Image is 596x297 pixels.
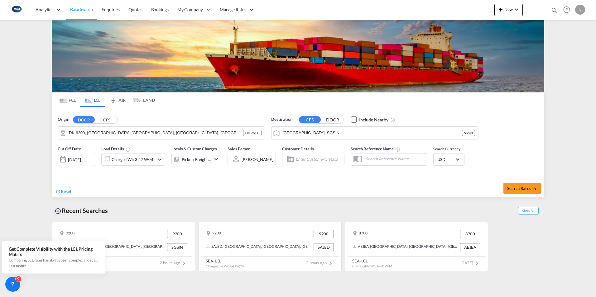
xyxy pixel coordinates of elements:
[52,20,544,92] img: LCL+%26+FCL+BACKGROUND.png
[533,186,537,191] md-icon: icon-arrow-right
[460,243,480,251] div: AEJEA
[395,147,400,152] md-icon: Your search will be saved by the below given name
[180,260,188,267] md-icon: icon-chevron-right
[327,260,334,267] md-icon: icon-chevron-right
[352,258,392,264] div: SEA-LCL
[206,264,244,268] span: Chargeable Wt. 4.43 W/M
[296,154,342,164] input: Enter Customer Details
[314,230,334,238] div: 9200
[220,7,246,13] span: Manage Rates
[245,131,259,135] span: DK - 9200
[52,222,195,271] recent-search-card: 9200 9200[GEOGRAPHIC_DATA], [GEOGRAPHIC_DATA], [GEOGRAPHIC_DATA], [GEOGRAPHIC_DATA], [GEOGRAPHIC_...
[272,127,478,139] md-input-container: Singapore, SGSIN
[69,128,243,138] input: Search by Door
[353,243,459,251] div: AEJEA, Jebel Ali, United Arab Emirates, Middle East, Middle East
[80,93,105,107] md-tab-item: LCL
[55,189,61,194] md-icon: icon-refresh
[101,153,165,166] div: Charged Wt: 3.47 W/Micon-chevron-down
[322,116,344,123] button: DOOR
[306,260,334,265] span: 2 hours ago
[58,153,95,166] div: [DATE]
[460,260,481,265] span: [DATE]
[68,157,81,163] div: [DATE]
[9,3,23,17] img: 1aa151c0c08011ec8d6f413816f9a227.png
[513,6,520,13] md-icon: icon-chevron-down
[96,116,118,123] button: CFS
[271,116,292,123] span: Destination
[101,146,131,151] span: Load Details
[73,116,95,123] button: DOOR
[36,7,53,13] span: Analytics
[359,117,388,123] div: Include Nearby
[497,6,504,13] md-icon: icon-plus 400-fg
[345,222,488,271] recent-search-card: 8700 8700AEJEA, [GEOGRAPHIC_DATA], [GEOGRAPHIC_DATA], [GEOGRAPHIC_DATA], [GEOGRAPHIC_DATA] AEJEAS...
[353,230,368,238] div: 8700
[182,155,211,164] div: Pickup Freight Origin Origin Custom
[497,7,520,12] span: New
[171,146,217,151] span: Locals & Custom Charges
[58,146,81,151] span: Cut Off Date
[156,156,163,163] md-icon: icon-chevron-down
[105,93,130,107] md-tab-item: AIR
[167,230,187,238] div: 9200
[282,128,462,138] input: Search by Port
[160,260,188,265] span: 2 hours ago
[60,230,74,238] div: 9200
[128,7,142,12] span: Quotes
[130,93,155,107] md-tab-item: LAND
[503,183,541,194] button: Search Ratesicon-arrow-right
[575,5,585,15] div: N
[52,107,544,197] div: Origin DOOR CFS DK-9200, Aalborg SV, Dall, Frejlev, Margrethe, Skalborg, Soenderholm, SvenstrupDe...
[58,165,62,174] md-datepicker: Select
[299,116,321,123] button: CFS
[551,7,558,14] md-icon: icon-magnify
[282,146,314,151] span: Customer Details
[151,7,169,12] span: Bookings
[518,207,539,214] span: Show All
[213,155,220,163] md-icon: icon-chevron-down
[242,157,273,162] div: [PERSON_NAME]
[102,7,120,12] span: Enquiries
[228,146,250,151] span: Sales Person
[206,243,312,251] div: SAJED, Jeddah, Saudi Arabia, Middle East, Middle East
[167,243,187,251] div: SGSIN
[126,147,131,152] md-icon: Chargeable Weight
[206,258,244,264] div: SEA-LCL
[460,230,480,238] div: 8700
[437,155,461,164] md-select: Select Currency: $ USDUnited States Dollar
[55,188,71,195] div: icon-refreshReset
[109,97,117,101] md-icon: icon-airplane
[433,147,460,151] span: Search Currency
[390,117,395,122] md-icon: Unchecked: Ignores neighbouring ports when fetching rates.Checked : Includes neighbouring ports w...
[54,207,62,215] md-icon: icon-backup-restore
[494,4,523,16] button: icon-plus 400-fgNewicon-chevron-down
[70,7,93,12] span: Rate Search
[58,116,69,123] span: Origin
[507,186,537,191] span: Search Rates
[61,189,71,194] span: Reset
[437,157,455,162] span: USD
[171,153,221,165] div: Pickup Freight Origin Origin Customicon-chevron-down
[351,116,388,123] md-checkbox: Checkbox No Ink
[551,7,558,16] div: icon-magnify
[198,222,342,271] recent-search-card: 9200 9200SAJED, [GEOGRAPHIC_DATA], [GEOGRAPHIC_DATA], [GEOGRAPHIC_DATA], [GEOGRAPHIC_DATA] SAJEDS...
[314,243,334,251] div: SAJED
[351,146,400,151] span: Search Reference Name
[58,127,265,139] md-input-container: DK-9200, Aalborg SV, Dall, Frejlev, Margrethe, Skalborg, Soenderholm, Svenstrup
[112,155,153,164] div: Charged Wt: 3.47 W/M
[473,260,481,267] md-icon: icon-chevron-right
[352,264,392,268] span: Chargeable Wt. 14.80 W/M
[241,155,274,164] md-select: Sales Person: Nicolai Seidler
[206,230,221,238] div: 9200
[561,4,572,15] span: Help
[177,7,203,13] span: My Company
[55,93,155,107] md-pagination-wrapper: Use the left and right arrow keys to navigate between tabs
[60,243,166,251] div: SGSIN, Singapore, Singapore, South East Asia, Asia Pacific
[561,4,575,16] div: Help
[363,154,427,163] input: Search Reference Name
[462,130,475,136] div: SGSIN
[52,204,110,218] div: Recent Searches
[55,93,80,107] md-tab-item: FCL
